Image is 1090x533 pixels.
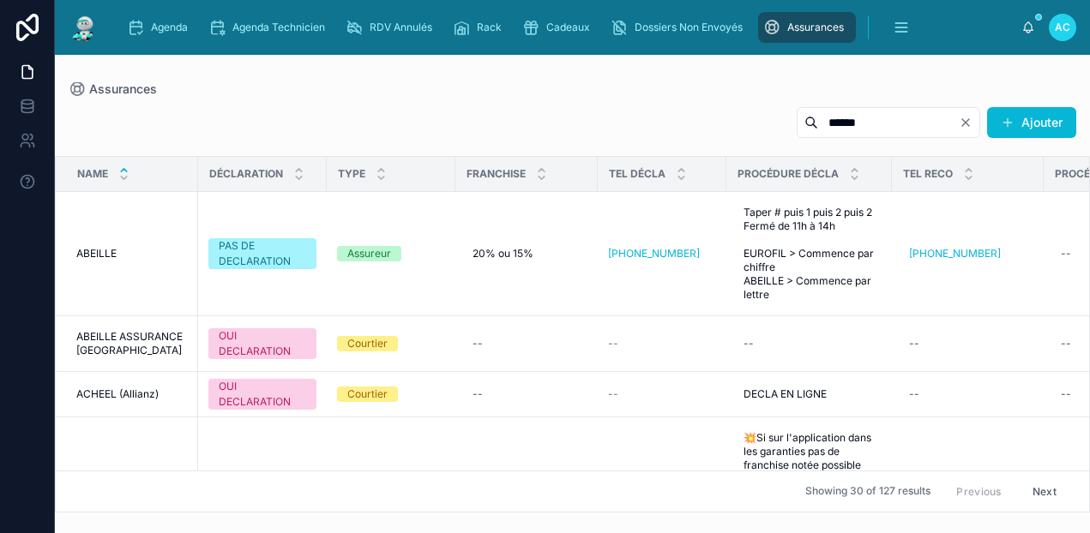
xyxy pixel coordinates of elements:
a: DECLA EN LIGNE [737,380,882,408]
a: Agenda [122,12,200,43]
a: OUI DECLARATION [208,379,316,410]
div: -- [909,337,919,350]
a: Taper # puis 1 puis 2 puis 2 Fermé de 11h à 14h EUROFIL > Commence par chiffre ABEILLE > Commence... [737,199,882,308]
a: -- [902,330,1033,357]
span: PROCÉDURE DÉCLA [738,167,839,181]
span: Assurances [89,81,157,98]
a: -- [466,330,587,357]
a: ABEILLE ASSURANCE [GEOGRAPHIC_DATA] [76,330,188,357]
a: RDV Annulés [340,12,444,43]
span: ABEILLE [76,247,117,261]
button: Ajouter [987,107,1076,138]
span: Agenda [151,21,188,34]
span: 20% ou 15% [473,247,533,261]
div: Courtier [347,336,388,351]
span: FRANCHISE [467,167,526,181]
div: -- [473,387,483,401]
a: [PHONE_NUMBER] [909,247,1001,261]
div: OUI DECLARATION [219,328,306,359]
div: -- [909,387,919,401]
a: [PHONE_NUMBER] [902,240,1033,267]
a: [PHONE_NUMBER] [608,247,716,261]
span: TYPE [338,167,365,181]
a: -- [737,330,882,357]
a: -- [608,387,716,401]
a: Assureur [337,246,445,261]
span: ACHEEL (Allianz) [76,387,159,401]
div: scrollable content [113,9,1021,46]
div: -- [473,337,483,350]
span: DÉCLARATION [209,167,283,181]
a: -- [902,380,1033,408]
a: ACHEEL (Allianz) [76,387,188,401]
span: -- [608,337,618,350]
div: Courtier [347,386,388,402]
div: PAS DE DECLARATION [219,238,306,269]
a: PAS DE DECLARATION [208,238,316,269]
a: OUI DECLARATION [208,328,316,359]
span: Cadeaux [546,21,590,34]
a: [PHONE_NUMBER] [608,247,700,261]
img: App logo [69,14,99,41]
div: -- [744,337,754,350]
span: Rack [477,21,502,34]
span: TEL DÉCLA [609,167,665,181]
a: -- [608,337,716,350]
span: Assurances [787,21,844,34]
a: 20% ou 15% [466,240,587,267]
span: Name [77,167,108,181]
span: DECLA EN LIGNE [744,387,827,401]
a: Cadeaux [517,12,602,43]
a: Agenda Technicien [203,12,337,43]
div: OUI DECLARATION [219,379,306,410]
button: Next [1021,478,1069,505]
button: Clear [959,116,979,129]
a: Assurances [69,81,157,98]
span: RDV Annulés [370,21,432,34]
span: Taper # puis 1 puis 2 puis 2 Fermé de 11h à 14h EUROFIL > Commence par chiffre ABEILLE > Commence... [744,206,875,302]
span: Agenda Technicien [232,21,325,34]
div: -- [1061,337,1071,350]
span: Dossiers Non Envoyés [635,21,743,34]
div: Assureur [347,246,391,261]
a: Assurances [758,12,856,43]
a: Courtier [337,336,445,351]
span: Showing 30 of 127 results [805,485,930,499]
a: Rack [448,12,514,43]
a: Courtier [337,386,445,402]
div: -- [1061,387,1071,401]
span: -- [608,387,618,401]
span: AC [1055,21,1070,34]
a: -- [466,380,587,408]
span: TEL RECO [903,167,953,181]
a: ABEILLE [76,247,188,261]
a: Dossiers Non Envoyés [605,12,755,43]
div: -- [1061,247,1071,261]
